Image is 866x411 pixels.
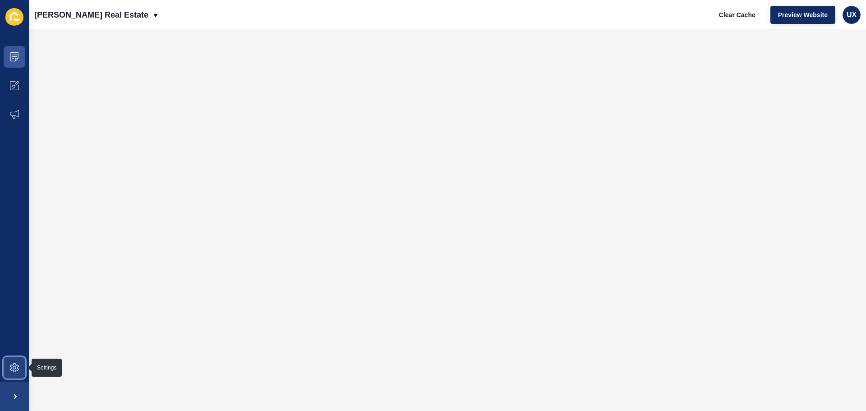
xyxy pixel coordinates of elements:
[711,6,763,24] button: Clear Cache
[719,10,755,19] span: Clear Cache
[778,10,828,19] span: Preview Website
[770,6,835,24] button: Preview Website
[37,364,56,371] div: Settings
[34,4,148,26] p: [PERSON_NAME] Real Estate
[847,10,857,19] span: UX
